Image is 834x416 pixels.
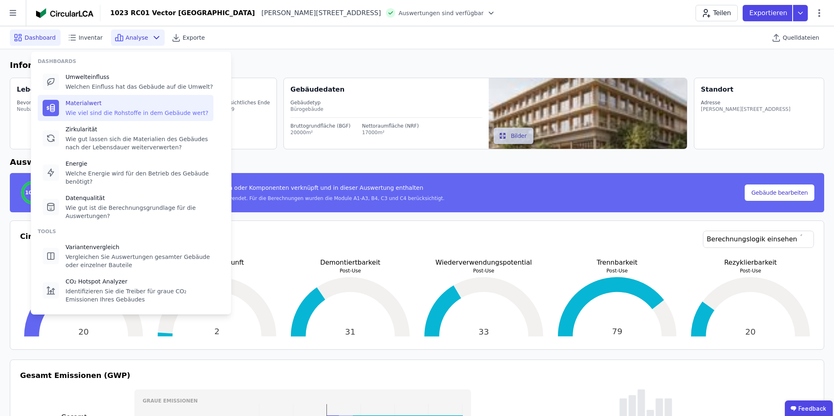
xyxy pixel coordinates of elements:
[38,228,224,235] div: TOOLS
[183,34,205,42] span: Exporte
[66,253,220,269] div: Vergleichen Sie Auswertungen gesamter Gebäude oder einzelner Bauteile
[66,287,220,304] div: Identifizieren Sie die Treiber für graue CO₂ Emissionen Ihres Gebäudes
[66,135,220,151] div: Wie gut lassen sich die Materialien des Gebäudes nach der Lebensdauer weiterverwerten?
[749,8,789,18] p: Exportieren
[79,34,103,42] span: Inventar
[126,34,148,42] span: Analyse
[783,34,819,42] span: Quelldateien
[66,99,208,107] div: Materialwert
[25,34,56,42] span: Dashboard
[66,83,213,91] div: Welchen Einfluss hat das Gebäude auf die Umwelt?
[66,169,220,186] div: Welche Energie wird für den Betrieb des Gebäude benötigt?
[38,58,224,65] div: DASHBOARDS
[66,109,208,117] div: Wie viel sind die Rohstoffe in dem Gebäude wert?
[66,160,220,168] div: Energie
[66,73,213,81] div: Umwelteinfluss
[66,125,220,133] div: Zirkularität
[66,194,220,202] div: Datenqualität
[696,5,738,21] button: Teilen
[66,204,220,220] div: Wie gut ist die Berechnungsgrundlage für die Auswertungen?
[255,8,381,18] div: [PERSON_NAME][STREET_ADDRESS]
[110,8,255,18] div: 1023 RC01 Vector [GEOGRAPHIC_DATA]
[66,243,220,251] div: Variantenvergleich
[36,8,93,18] img: Concular
[399,9,484,17] span: Auswertungen sind verfügbar
[66,277,220,286] div: CO₂ Hotspot Analyzer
